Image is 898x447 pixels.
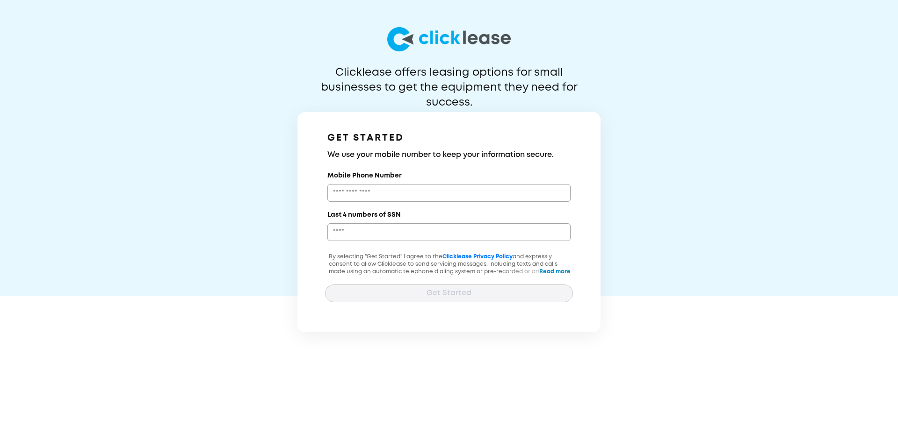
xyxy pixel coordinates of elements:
h1: GET STARTED [327,131,571,146]
p: By selecting "Get Started" I agree to the and expressly consent to allow Clicklease to send servi... [325,253,573,298]
label: Last 4 numbers of SSN [327,210,401,220]
button: Get Started [325,284,573,302]
p: Clicklease offers leasing options for small businesses to get the equipment they need for success. [298,65,600,95]
label: Mobile Phone Number [327,171,402,180]
a: Clicklease Privacy Policy [442,254,513,259]
h3: We use your mobile number to keep your information secure. [327,149,571,161]
img: logo-larg [387,27,511,51]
